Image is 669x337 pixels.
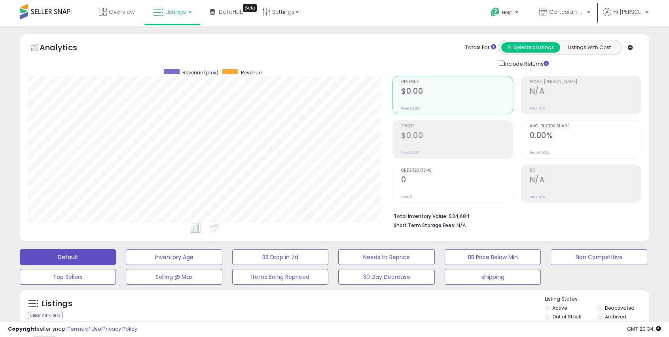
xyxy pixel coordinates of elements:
button: shipping [445,269,541,285]
h2: 0 [401,175,512,186]
button: Items Being Repriced [232,269,328,285]
button: Selling @ Max [126,269,222,285]
a: Help [484,1,526,26]
span: Revenue [401,80,512,84]
span: N/A [457,222,466,229]
div: Include Returns [493,59,558,68]
button: Non Competitive [551,249,647,265]
small: Prev: $0.00 [401,150,420,155]
span: ROI [530,168,641,173]
button: Listings With Cost [560,42,619,53]
h2: $0.00 [401,131,512,142]
small: Prev: 0.00% [530,150,549,155]
span: Listings [165,8,186,16]
button: All Selected Listings [501,42,560,53]
button: 30 Day Decrease [338,269,434,285]
small: Prev: N/A [530,195,545,199]
span: Overview [109,8,135,16]
button: BB Drop in 7d [232,249,328,265]
div: Tooltip anchor [243,4,257,12]
span: Cartesian Partners LLC [549,8,585,16]
h2: $0.00 [401,87,512,97]
label: Out of Stock [552,313,581,320]
a: Privacy Policy [102,325,137,333]
span: Profit [401,124,512,129]
strong: Copyright [8,325,37,333]
span: Avg. Buybox Share [530,124,641,129]
span: Help [502,9,513,16]
span: Ordered Items [401,168,512,173]
div: Clear All Filters [28,312,63,319]
a: Hi [PERSON_NAME] [603,8,648,26]
div: seller snap | | [8,326,137,333]
label: Deactivated [605,305,635,311]
li: $34,684 [394,211,635,220]
span: Hi [PERSON_NAME] [613,8,643,16]
h2: N/A [530,87,641,97]
small: Prev: N/A [530,106,545,111]
button: Top Sellers [20,269,116,285]
b: Short Term Storage Fees: [394,222,455,229]
button: Needs to Reprice [338,249,434,265]
p: Listing States: [545,295,649,303]
label: Active [552,305,567,311]
button: Inventory Age [126,249,222,265]
div: Totals For [465,44,496,51]
button: Default [20,249,116,265]
span: Revenue (prev) [182,69,218,76]
h2: N/A [530,175,641,186]
h5: Analytics [40,42,93,55]
span: Profit [PERSON_NAME] [530,80,641,84]
a: Terms of Use [68,325,101,333]
label: Archived [605,313,626,320]
h2: 0.00% [530,131,641,142]
span: Revenue [241,69,262,76]
b: Total Inventory Value: [394,213,447,220]
span: DataHub [219,8,244,16]
button: BB Price Below Min [445,249,541,265]
small: Prev: 0 [401,195,412,199]
span: 2025-09-14 20:34 GMT [627,325,661,333]
small: Prev: $0.00 [401,106,420,111]
h5: Listings [42,298,72,309]
i: Get Help [490,7,500,17]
